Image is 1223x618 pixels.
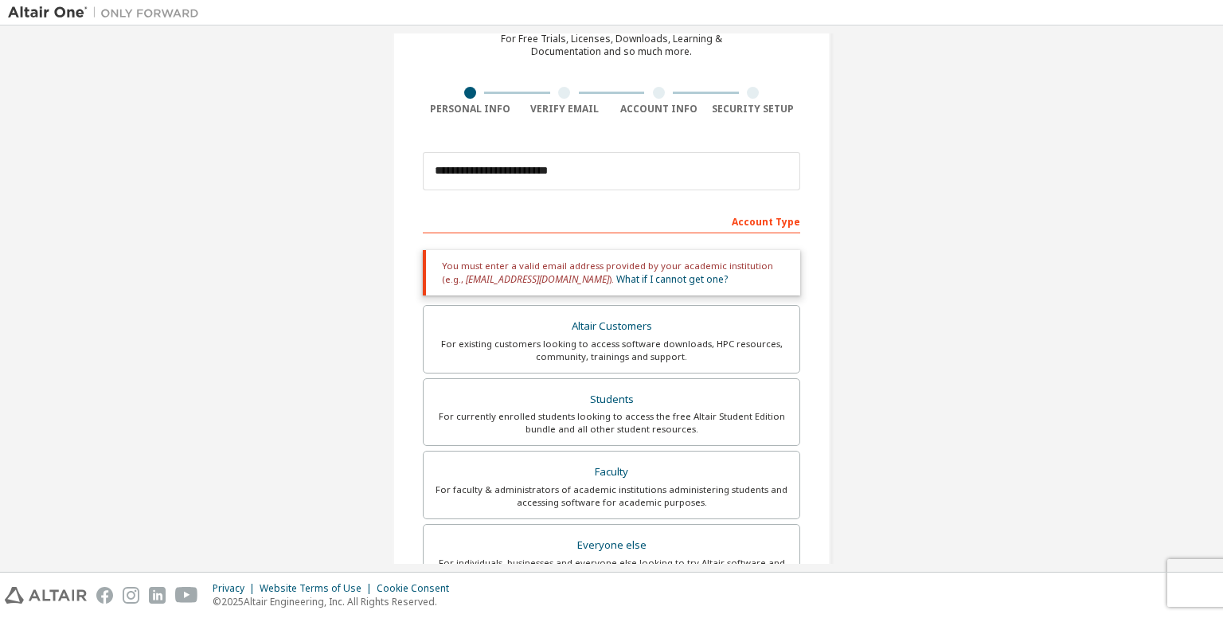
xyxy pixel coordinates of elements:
div: Account Type [423,208,800,233]
img: altair_logo.svg [5,587,87,604]
div: Faculty [433,461,790,483]
div: For individuals, businesses and everyone else looking to try Altair software and explore our prod... [433,557,790,582]
div: Security Setup [706,103,801,115]
img: linkedin.svg [149,587,166,604]
div: For Free Trials, Licenses, Downloads, Learning & Documentation and so much more. [501,33,722,58]
div: Altair Customers [433,315,790,338]
div: Cookie Consent [377,582,459,595]
div: Students [433,389,790,411]
img: youtube.svg [175,587,198,604]
div: For currently enrolled students looking to access the free Altair Student Edition bundle and all ... [433,410,790,436]
span: [EMAIL_ADDRESS][DOMAIN_NAME] [466,272,609,286]
div: Website Terms of Use [260,582,377,595]
img: facebook.svg [96,587,113,604]
div: Privacy [213,582,260,595]
p: © 2025 Altair Engineering, Inc. All Rights Reserved. [213,595,459,608]
div: You must enter a valid email address provided by your academic institution (e.g., ). [423,250,800,295]
a: What if I cannot get one? [616,272,728,286]
div: For faculty & administrators of academic institutions administering students and accessing softwa... [433,483,790,509]
div: For existing customers looking to access software downloads, HPC resources, community, trainings ... [433,338,790,363]
div: Everyone else [433,534,790,557]
div: Account Info [611,103,706,115]
img: instagram.svg [123,587,139,604]
div: Verify Email [518,103,612,115]
img: Altair One [8,5,207,21]
div: Personal Info [423,103,518,115]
